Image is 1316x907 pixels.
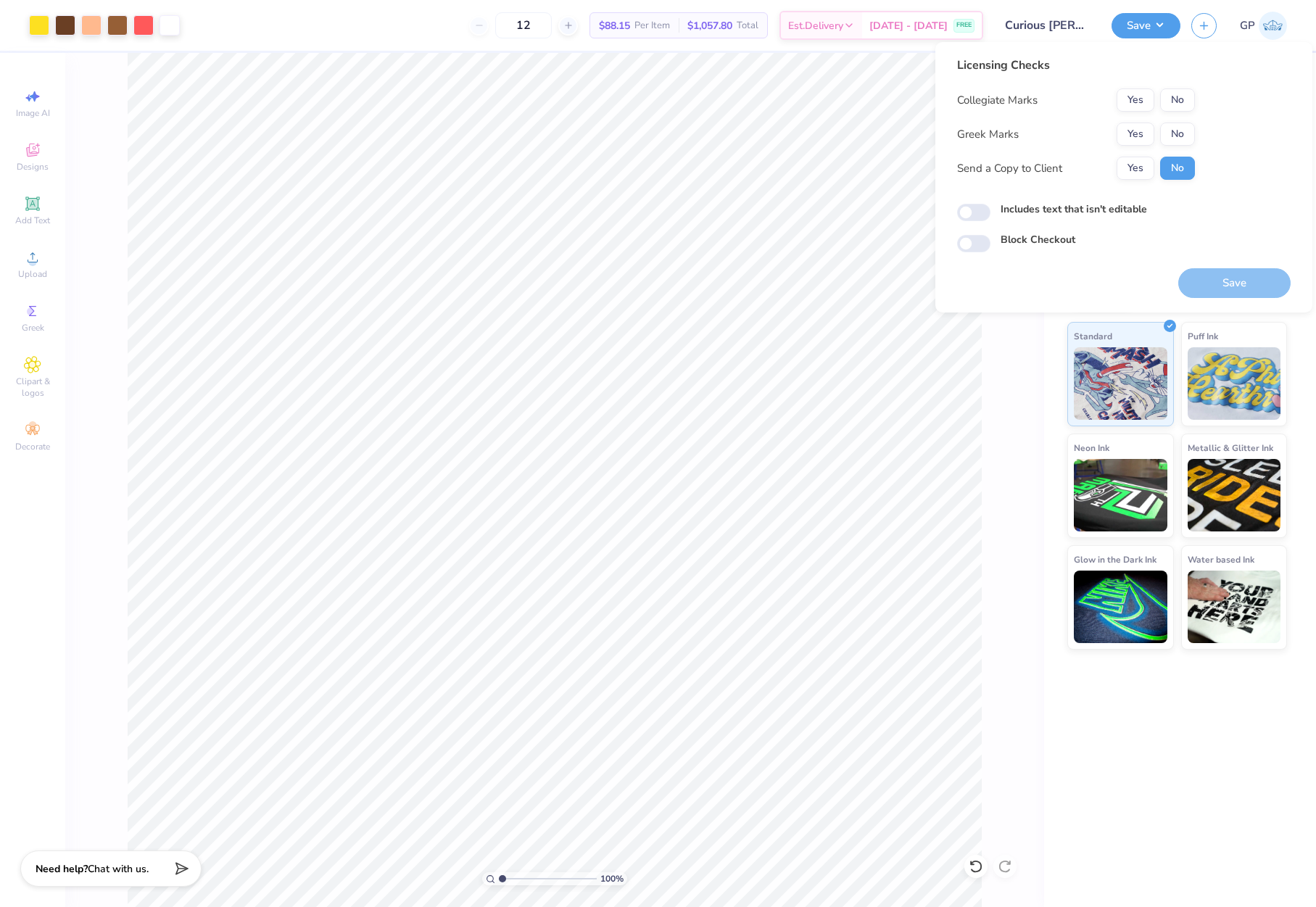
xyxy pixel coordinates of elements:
[687,18,732,33] span: $1,057.80
[7,376,58,399] span: Clipart & logos
[1001,232,1075,247] label: Block Checkout
[600,872,624,885] span: 100 %
[17,161,49,173] span: Designs
[1074,328,1112,344] span: Standard
[634,18,670,33] span: Per Item
[1074,459,1167,531] img: Neon Ink
[1188,552,1254,567] span: Water based Ink
[1160,88,1195,112] button: No
[36,862,88,876] strong: Need help?
[1074,571,1167,643] img: Glow in the Dark Ink
[495,12,552,38] input: – –
[1117,157,1154,180] button: Yes
[22,322,44,334] span: Greek
[1188,571,1281,643] img: Water based Ink
[599,18,630,33] span: $88.15
[869,18,948,33] span: [DATE] - [DATE]
[1188,328,1218,344] span: Puff Ink
[956,20,972,30] span: FREE
[1160,123,1195,146] button: No
[1240,17,1255,34] span: GP
[994,11,1101,40] input: Untitled Design
[1074,440,1109,455] span: Neon Ink
[1259,12,1287,40] img: Germaine Penalosa
[1001,202,1147,217] label: Includes text that isn't editable
[1117,88,1154,112] button: Yes
[737,18,758,33] span: Total
[788,18,843,33] span: Est. Delivery
[18,268,47,280] span: Upload
[1188,440,1273,455] span: Metallic & Glitter Ink
[957,160,1062,177] div: Send a Copy to Client
[1112,13,1180,38] button: Save
[16,107,50,119] span: Image AI
[1160,157,1195,180] button: No
[88,862,149,876] span: Chat with us.
[1188,459,1281,531] img: Metallic & Glitter Ink
[1188,347,1281,420] img: Puff Ink
[1117,123,1154,146] button: Yes
[15,441,50,452] span: Decorate
[957,57,1195,74] div: Licensing Checks
[1074,347,1167,420] img: Standard
[957,92,1038,109] div: Collegiate Marks
[1240,12,1287,40] a: GP
[15,215,50,226] span: Add Text
[1074,552,1156,567] span: Glow in the Dark Ink
[957,126,1019,143] div: Greek Marks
